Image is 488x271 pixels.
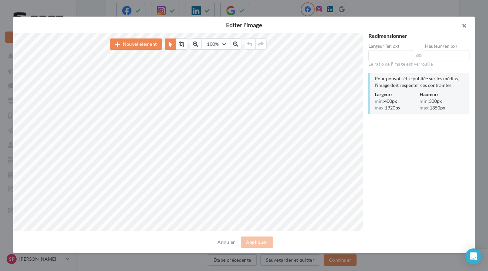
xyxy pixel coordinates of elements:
div: Hauteur: [420,91,464,98]
div: Pour pouvoir être publiée sur les médias, l'image doit respecter ces contraintes : [375,75,464,89]
div: Redimensionner [368,33,469,38]
div: 1350px [420,104,464,111]
div: 300px [420,98,464,104]
div: 1920px [375,104,420,111]
span: max: [375,105,385,110]
label: Largeur (en px) [368,44,413,48]
div: Open Intercom Messenger [465,248,481,264]
span: min: [420,99,429,103]
button: 100% [201,38,230,50]
h2: Editer l'image [24,22,464,28]
button: Annuler [215,238,238,246]
div: Largeur: [375,91,420,98]
button: Appliquer [241,237,273,248]
div: Le ratio de l'image est verrouillé [368,61,469,67]
span: max: [420,105,430,110]
span: min: [375,99,384,103]
button: Nouvel élément [110,38,162,50]
label: Hauteur (en px) [425,44,469,48]
div: 400px [375,98,420,104]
